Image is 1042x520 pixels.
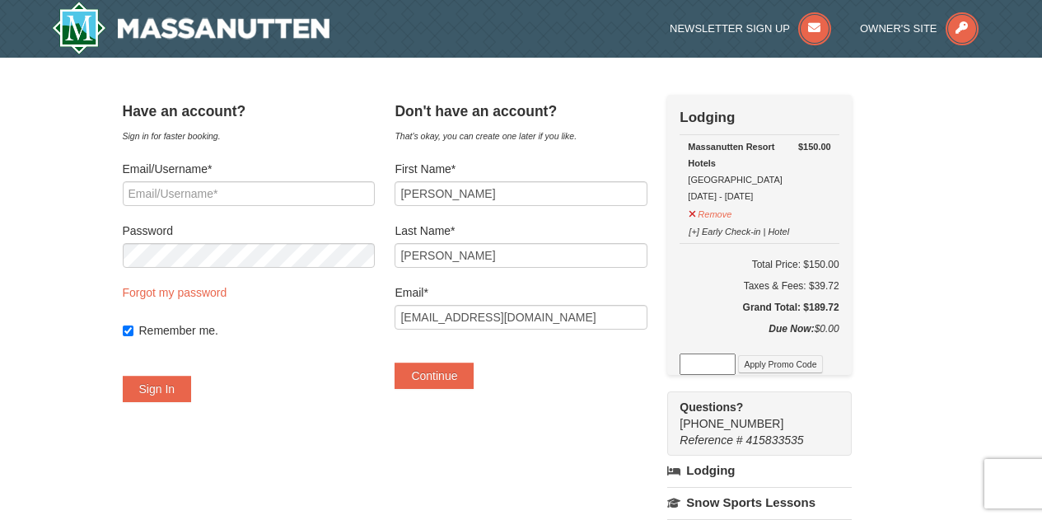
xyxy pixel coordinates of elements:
strong: $150.00 [798,138,831,155]
label: Password [123,223,375,239]
input: First Name [395,181,647,206]
a: Snow Sports Lessons [667,487,851,518]
div: That's okay, you can create one later if you like. [395,128,647,144]
a: Massanutten Resort [52,2,330,54]
div: Taxes & Fees: $39.72 [680,278,839,294]
a: Owner's Site [860,22,979,35]
h4: Have an account? [123,103,375,119]
span: Reference # [680,433,742,447]
a: Newsletter Sign Up [670,22,831,35]
button: Continue [395,363,474,389]
a: Lodging [667,456,851,485]
button: Remove [688,202,732,223]
strong: Lodging [680,110,735,125]
strong: Questions? [680,401,743,414]
h4: Don't have an account? [395,103,647,119]
button: [+] Early Check-in | Hotel [688,219,790,240]
input: Email/Username* [123,181,375,206]
strong: Due Now: [769,323,814,335]
label: Remember me. [139,322,375,339]
div: Sign in for faster booking. [123,128,375,144]
label: Email/Username* [123,161,375,177]
label: Email* [395,284,647,301]
button: Apply Promo Code [738,355,822,373]
span: [PHONE_NUMBER] [680,399,821,430]
a: Forgot my password [123,286,227,299]
button: Sign In [123,376,192,402]
strong: Massanutten Resort Hotels [688,142,774,168]
label: Last Name* [395,223,647,239]
span: Owner's Site [860,22,937,35]
span: 415833535 [746,433,804,447]
img: Massanutten Resort Logo [52,2,330,54]
div: $0.00 [680,321,839,354]
input: Email* [395,305,647,330]
label: First Name* [395,161,647,177]
h5: Grand Total: $189.72 [680,299,839,316]
span: Newsletter Sign Up [670,22,790,35]
h6: Total Price: $150.00 [680,256,839,273]
div: [GEOGRAPHIC_DATA] [DATE] - [DATE] [688,138,830,204]
input: Last Name [395,243,647,268]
